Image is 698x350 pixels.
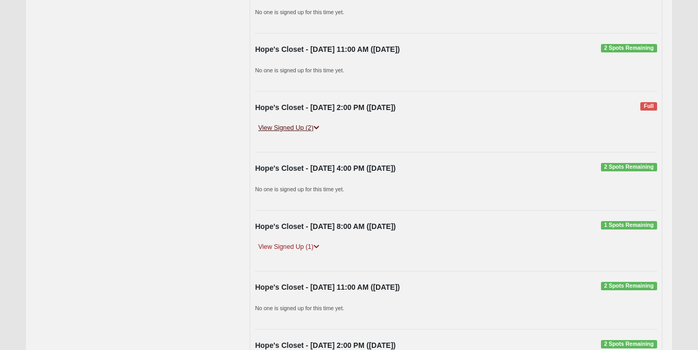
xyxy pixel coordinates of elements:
span: 2 Spots Remaining [601,282,657,290]
strong: Hope's Closet - [DATE] 11:00 AM ([DATE]) [255,45,400,53]
small: No one is signed up for this time yet. [255,186,344,192]
span: 2 Spots Remaining [601,340,657,348]
strong: Hope's Closet - [DATE] 2:00 PM ([DATE]) [255,103,395,112]
small: No one is signed up for this time yet. [255,305,344,311]
span: Full [640,102,657,111]
small: No one is signed up for this time yet. [255,9,344,15]
span: 1 Spots Remaining [601,221,657,229]
span: 2 Spots Remaining [601,163,657,171]
strong: Hope's Closet - [DATE] 4:00 PM ([DATE]) [255,164,395,172]
span: 2 Spots Remaining [601,44,657,52]
strong: Hope's Closet - [DATE] 8:00 AM ([DATE]) [255,222,395,231]
strong: Hope's Closet - [DATE] 2:00 PM ([DATE]) [255,341,395,349]
small: No one is signed up for this time yet. [255,67,344,73]
a: View Signed Up (1) [255,242,322,253]
strong: Hope's Closet - [DATE] 11:00 AM ([DATE]) [255,283,400,291]
a: View Signed Up (2) [255,123,322,134]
